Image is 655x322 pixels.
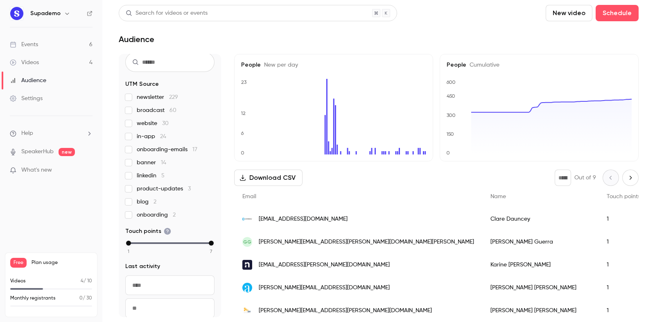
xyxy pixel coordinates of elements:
div: max [209,241,214,246]
span: new [59,148,75,156]
span: linkedin [137,172,165,180]
div: [PERSON_NAME] [PERSON_NAME] [482,276,599,299]
span: What's new [21,166,52,174]
span: Cumulative [466,62,499,68]
span: blog [137,198,156,206]
div: [PERSON_NAME] [PERSON_NAME] [482,299,599,322]
div: Events [10,40,38,49]
span: [EMAIL_ADDRESS][DOMAIN_NAME] [259,215,348,224]
img: Supademo [10,7,23,20]
span: Last activity [125,262,160,271]
span: New per day [261,62,298,68]
span: [PERSON_NAME][EMAIL_ADDRESS][DOMAIN_NAME] [259,284,390,292]
text: 150 [446,131,454,137]
span: Touch points [125,227,171,235]
div: 1 [599,276,648,299]
li: help-dropdown-opener [10,129,93,138]
img: sihoteles.com [242,306,252,315]
iframe: Noticeable Trigger [83,167,93,174]
span: 5 [161,173,165,179]
text: 0 [446,150,450,156]
span: 0 [79,296,83,301]
p: Videos [10,277,26,285]
text: 0 [241,150,244,156]
p: / 30 [79,295,92,302]
span: in-app [137,132,166,141]
span: Name [490,194,506,199]
img: appositelearning.com [242,283,252,293]
h6: Supademo [30,9,61,18]
h5: People [241,61,426,69]
span: Help [21,129,33,138]
span: Email [242,194,256,199]
div: [PERSON_NAME] Guerra [482,230,599,253]
span: onboarding [137,211,176,219]
text: 600 [446,79,456,85]
a: SpeakerHub [21,148,54,156]
text: 23 [241,79,247,85]
p: Out of 9 [574,174,596,182]
span: Free [10,258,27,268]
div: Settings [10,94,43,103]
span: GG [243,238,251,246]
span: product-updates [137,185,191,193]
span: 24 [160,134,166,139]
p: / 10 [81,277,92,285]
button: Schedule [596,5,639,21]
span: [EMAIL_ADDRESS][PERSON_NAME][DOMAIN_NAME] [259,261,390,269]
span: [PERSON_NAME][EMAIL_ADDRESS][PERSON_NAME][DOMAIN_NAME] [259,306,432,315]
h5: People [447,61,632,69]
div: Audience [10,76,46,85]
text: 300 [447,112,456,118]
span: [PERSON_NAME][EMAIL_ADDRESS][PERSON_NAME][DOMAIN_NAME][PERSON_NAME] [259,238,474,246]
button: New video [546,5,592,21]
span: 17 [192,147,197,152]
span: 229 [169,94,178,100]
span: 30 [162,121,169,126]
text: 6 [241,130,244,136]
div: min [126,241,131,246]
span: 4 [81,279,84,284]
div: Search for videos or events [126,9,208,18]
div: 1 [599,208,648,230]
div: 1 [599,299,648,322]
span: 2 [154,199,156,205]
span: Plan usage [32,259,92,266]
button: Download CSV [234,170,303,186]
span: banner [137,159,166,167]
img: cardmedic.com [242,214,252,224]
p: Monthly registrants [10,295,56,302]
span: Touch points [607,194,640,199]
span: 60 [169,107,176,113]
text: 450 [447,93,455,99]
button: Next page [622,170,639,186]
span: onboarding-emails [137,145,197,154]
div: Videos [10,58,39,67]
span: newsletter [137,93,178,101]
span: broadcast [137,106,176,114]
h1: Audience [119,34,154,44]
span: 7 [210,248,212,255]
span: UTM Source [125,80,159,88]
span: 14 [161,160,166,165]
span: 2 [173,212,176,218]
span: 1 [128,248,129,255]
span: 3 [188,186,191,192]
img: novisto.com [242,260,252,270]
div: Clare Dauncey [482,208,599,230]
div: 1 [599,253,648,276]
div: 1 [599,230,648,253]
div: Karine [PERSON_NAME] [482,253,599,276]
span: website [137,119,169,127]
text: 12 [241,110,246,116]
